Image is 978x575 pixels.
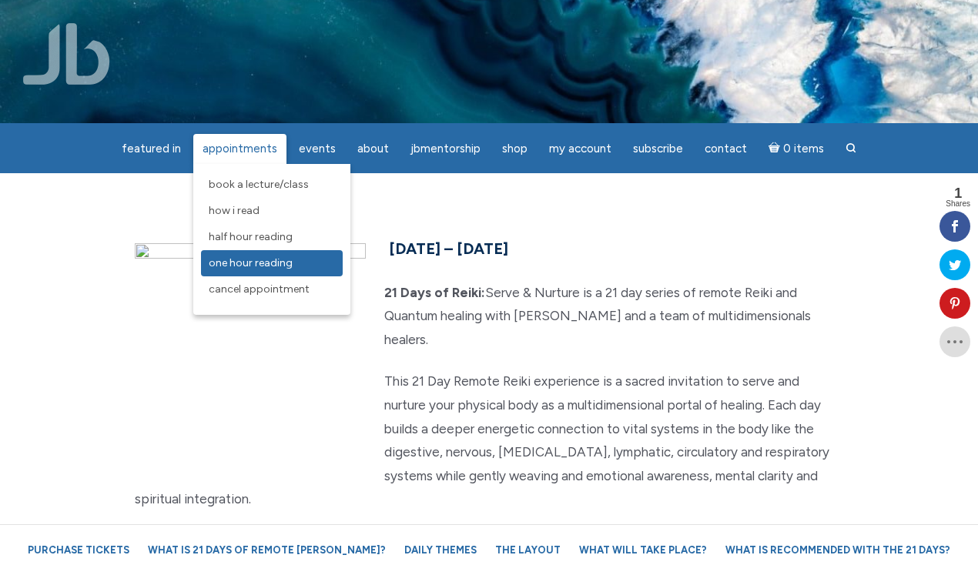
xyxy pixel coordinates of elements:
strong: 21 Days of Reiki: [384,285,485,300]
span: Appointments [203,142,277,155]
a: Subscribe [624,134,692,164]
a: Shop [493,134,537,164]
i: Cart [769,142,783,155]
span: 0 items [783,143,824,155]
span: 1 [946,186,970,200]
span: Book a Lecture/Class [209,178,309,191]
span: Half Hour Reading [209,230,293,243]
a: One Hour Reading [201,250,343,276]
a: Daily Themes [397,537,484,563]
a: My Account [540,134,621,164]
span: About [357,142,389,155]
span: Contact [705,142,747,155]
a: Cart0 items [759,132,833,164]
span: How I Read [209,204,260,217]
a: JBMentorship [401,134,490,164]
span: Shares [946,200,970,208]
a: The Layout [487,537,568,563]
span: Shop [502,142,528,155]
a: What will take place? [571,537,715,563]
span: Events [299,142,336,155]
span: Cancel Appointment [209,282,310,296]
a: Book a Lecture/Class [201,172,343,198]
a: What is recommended with the 21 Days? [718,537,958,563]
a: Events [290,134,345,164]
a: What is 21 Days of Remote [PERSON_NAME]? [140,537,394,563]
a: Contact [695,134,756,164]
span: My Account [549,142,611,155]
a: Cancel Appointment [201,276,343,303]
a: About [348,134,398,164]
span: JBMentorship [410,142,481,155]
a: featured in [112,134,190,164]
a: Purchase Tickets [20,537,137,563]
span: Subscribe [633,142,683,155]
img: Jamie Butler. The Everyday Medium [23,23,110,85]
span: [DATE] – [DATE] [389,239,508,258]
p: This 21 Day Remote Reiki experience is a sacred invitation to serve and nurture your physical bod... [135,369,843,511]
a: Half Hour Reading [201,224,343,250]
a: How I Read [201,198,343,224]
a: Appointments [193,134,286,164]
span: One Hour Reading [209,256,293,269]
p: Serve & Nurture is a 21 day series of remote Reiki and Quantum healing with [PERSON_NAME] and a t... [135,281,843,352]
span: featured in [122,142,181,155]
